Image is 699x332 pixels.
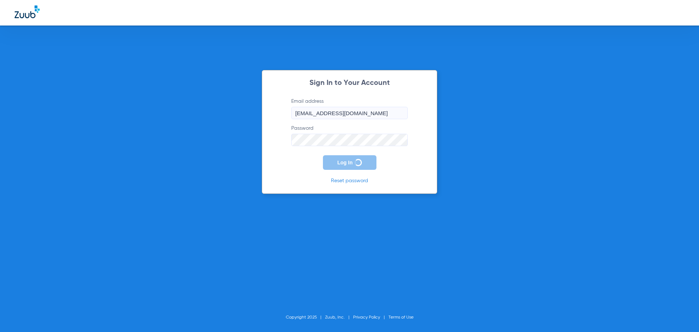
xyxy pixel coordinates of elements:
[15,5,40,18] img: Zuub Logo
[291,134,408,146] input: Password
[323,155,376,170] button: Log In
[337,160,353,165] span: Log In
[388,315,414,320] a: Terms of Use
[353,315,380,320] a: Privacy Policy
[291,125,408,146] label: Password
[331,178,368,183] a: Reset password
[291,107,408,119] input: Email address
[280,79,419,87] h2: Sign In to Your Account
[286,314,325,321] li: Copyright 2025
[325,314,353,321] li: Zuub, Inc.
[291,98,408,119] label: Email address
